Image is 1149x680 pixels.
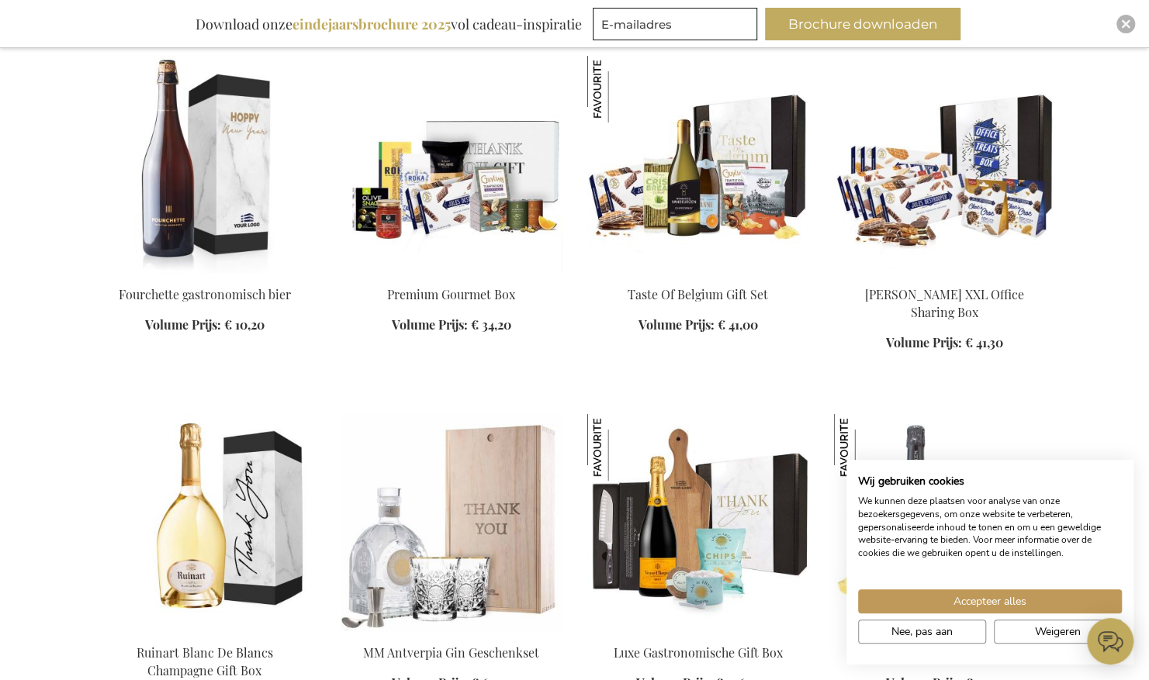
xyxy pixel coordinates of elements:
span: € 41,30 [965,334,1003,350]
a: Premium Gourmet Box [387,286,515,302]
a: Volume Prijs: € 10,20 [145,316,265,334]
iframe: belco-activator-frame [1087,618,1133,664]
input: E-mailadres [593,8,757,40]
img: Luxe Gastronomische Gift Box [587,414,654,481]
img: Taste Of Belgium Gift Set [587,56,809,273]
span: Accepteer alles [953,593,1026,609]
img: Ruinart Blanc De Blancs Champagne Gift Box [94,414,316,631]
span: Volume Prijs: [145,316,221,333]
span: Nee, pas aan [891,623,953,640]
span: Weigeren [1035,623,1081,640]
div: Download onze vol cadeau-inspiratie [189,8,589,40]
div: Close [1116,15,1135,33]
img: Luxury Culinary Gift Box [587,414,809,631]
a: Fourchette gastronomisch bier [119,286,291,302]
p: We kunnen deze plaatsen voor analyse van onze bezoekersgegevens, om onze website te verbeteren, g... [858,495,1122,560]
a: Luxe Gastronomische Gift Box [614,644,783,661]
b: eindejaarsbrochure 2025 [292,15,451,33]
a: MM Antverpia Gin Gift Set [341,625,562,640]
span: Volume Prijs: [639,316,715,333]
img: MM Antverpia Gin Gift Set [341,414,562,631]
a: Volume Prijs: € 34,20 [392,316,511,334]
img: Jules Destrooper XXL Office Sharing Box [834,56,1056,273]
span: Volume Prijs: [392,316,468,333]
span: € 34,20 [471,316,511,333]
a: Taste Of Belgium Gift Set [628,286,768,302]
a: Ruinart Blanc De Blancs Champagne Gift Box [137,644,273,678]
img: Fourchette beer 75 cl [94,56,316,273]
img: Champagne Apéro Box [834,414,901,481]
form: marketing offers and promotions [593,8,762,45]
span: € 10,20 [224,316,265,333]
a: [PERSON_NAME] XXL Office Sharing Box [865,286,1024,320]
img: Close [1121,19,1130,29]
a: MM Antverpia Gin Geschenkset [363,644,539,661]
a: Fourchette beer 75 cl [94,267,316,281]
a: Ruinart Blanc De Blancs Champagne Gift Box [94,625,316,640]
a: Luxury Culinary Gift Box Luxe Gastronomische Gift Box [587,625,809,640]
h2: Wij gebruiken cookies [858,475,1122,488]
img: Taste Of Belgium Gift Set [587,56,654,123]
a: Taste Of Belgium Gift Set Taste Of Belgium Gift Set [587,267,809,281]
a: Volume Prijs: € 41,00 [639,316,758,334]
a: Volume Prijs: € 41,30 [886,334,1003,352]
button: Pas cookie voorkeuren aan [858,620,986,644]
button: Brochure downloaden [765,8,960,40]
img: Champagne Apéro Box [834,414,1056,631]
a: Champagne Apéro Box Champagne Apéro Box [834,625,1056,640]
a: Premium Gourmet Box [341,267,562,281]
a: Jules Destrooper XXL Office Sharing Box [834,267,1056,281]
button: Accepteer alle cookies [858,589,1122,613]
span: € 41,00 [718,316,758,333]
button: Alle cookies weigeren [994,620,1122,644]
img: Premium Gourmet Box [341,56,562,273]
span: Volume Prijs: [886,334,962,350]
